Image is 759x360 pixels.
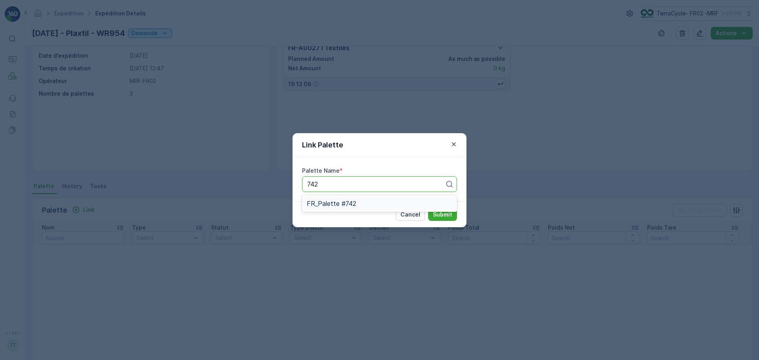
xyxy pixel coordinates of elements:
[433,211,452,219] p: Submit
[396,208,425,221] button: Cancel
[400,211,420,219] p: Cancel
[302,139,343,151] p: Link Palette
[307,200,356,207] span: FR_Palette #742
[428,208,457,221] button: Submit
[302,167,340,174] label: Palette Name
